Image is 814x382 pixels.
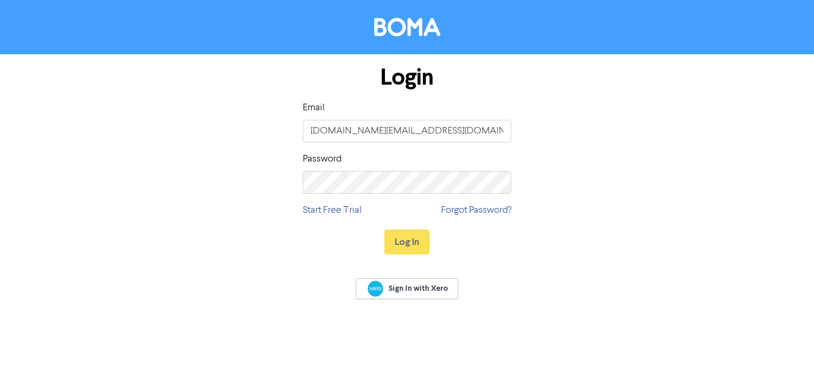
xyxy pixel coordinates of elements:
[356,278,458,299] a: Sign In with Xero
[389,283,448,294] span: Sign In with Xero
[303,152,341,166] label: Password
[754,325,814,382] iframe: Chat Widget
[374,18,440,36] img: BOMA Logo
[384,229,430,254] button: Log In
[441,203,511,218] a: Forgot Password?
[368,281,383,297] img: Xero logo
[303,101,325,115] label: Email
[303,64,511,91] h1: Login
[303,203,362,218] a: Start Free Trial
